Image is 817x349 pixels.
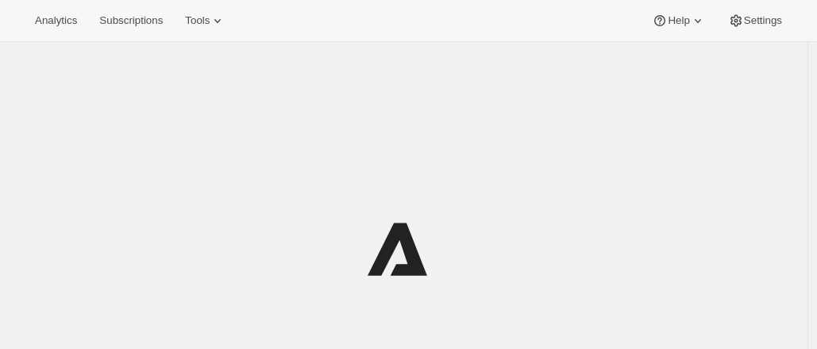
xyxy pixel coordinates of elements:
button: Subscriptions [90,10,172,32]
button: Tools [175,10,235,32]
span: Help [668,14,689,27]
span: Subscriptions [99,14,163,27]
span: Analytics [35,14,77,27]
button: Settings [719,10,792,32]
button: Help [642,10,715,32]
span: Settings [744,14,782,27]
button: Analytics [25,10,87,32]
span: Tools [185,14,210,27]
